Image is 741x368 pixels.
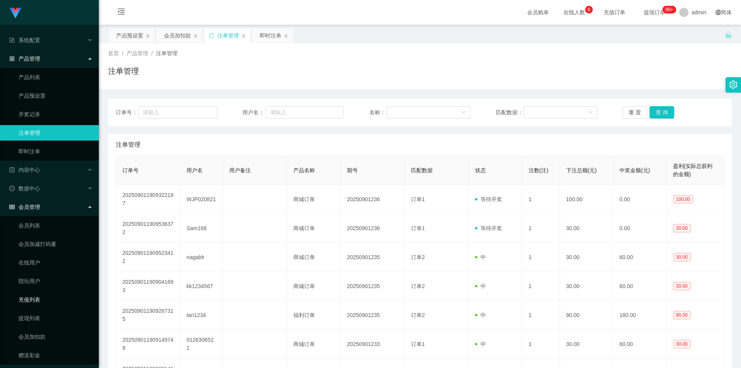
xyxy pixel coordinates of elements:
[284,34,288,38] i: 图标: close
[19,88,93,103] a: 产品预设置
[475,341,486,347] span: 中
[411,196,425,202] span: 订单1
[180,214,223,243] td: Sam168
[411,341,425,347] span: 订单1
[116,272,180,301] td: 202509011909041693
[613,243,667,272] td: 60.00
[566,167,597,173] span: 下注总额(元)
[242,109,266,117] span: 用户名：
[116,301,180,330] td: 202509011909267315
[180,272,223,301] td: kk1234567
[19,273,93,289] a: 陪玩用户
[186,167,203,173] span: 用户名
[260,28,281,43] div: 即时注单
[116,28,143,43] div: 产品预设置
[9,56,40,62] span: 产品管理
[560,10,589,15] span: 在线人数
[475,167,486,173] span: 状态
[673,195,694,204] span: 100.00
[108,0,134,25] i: 图标: menu-fold
[19,125,93,141] a: 注单管理
[287,330,341,359] td: 商城订单
[180,243,223,272] td: nagablr
[116,185,180,214] td: 202509011909322197
[180,185,223,214] td: WJP020821
[229,167,251,173] span: 用户备注
[9,185,40,192] span: 数据中心
[108,65,139,77] h1: 注单管理
[411,167,433,173] span: 匹配数据
[293,167,315,173] span: 产品名称
[729,80,738,89] i: 图标: setting
[19,236,93,252] a: 会员加减打码量
[411,225,425,231] span: 订单1
[341,214,405,243] td: 20250901236
[475,312,486,318] span: 中
[650,106,674,119] button: 查 询
[475,196,502,202] span: 等待开奖
[673,311,691,319] span: 90.00
[287,243,341,272] td: 商城订单
[116,140,140,149] span: 注单管理
[156,50,178,56] span: 注单管理
[341,330,405,359] td: 20250901233
[116,330,180,359] td: 202509011909149749
[523,301,560,330] td: 1
[560,330,614,359] td: 30.00
[523,330,560,359] td: 1
[19,348,93,363] a: 赠送彩金
[19,70,93,85] a: 产品列表
[369,109,386,117] span: 名称：
[180,301,223,330] td: tan1234
[19,144,93,159] a: 即时注单
[673,282,691,290] span: 30.00
[673,163,713,177] span: 盈利(实际总获利的金额)
[673,224,691,232] span: 30.00
[411,312,425,318] span: 订单2
[138,106,217,119] input: 请输入
[600,10,629,15] span: 充值订单
[266,106,344,119] input: 请输入
[585,6,593,14] sup: 8
[19,107,93,122] a: 开奖记录
[619,167,650,173] span: 中奖金额(元)
[673,340,691,348] span: 30.00
[341,243,405,272] td: 20250901235
[19,329,93,344] a: 会员加扣款
[523,243,560,272] td: 1
[116,243,180,272] td: 202509011909523412
[145,34,150,38] i: 图标: close
[560,272,614,301] td: 30.00
[588,6,590,14] p: 8
[475,225,502,231] span: 等待开奖
[411,254,425,260] span: 订单2
[613,185,667,214] td: 0.00
[560,185,614,214] td: 100.00
[613,272,667,301] td: 60.00
[725,31,732,38] i: 图标: unlock
[623,106,647,119] button: 重 置
[347,167,358,173] span: 期号
[716,10,721,15] i: 图标: global
[241,34,246,38] i: 图标: close
[9,167,40,173] span: 内容中心
[9,56,15,61] i: 图标: appstore-o
[122,50,123,56] span: /
[116,109,138,117] span: 订单号：
[613,214,667,243] td: 0.00
[287,214,341,243] td: 商城订单
[9,8,22,19] img: logo.9652507e.png
[523,214,560,243] td: 1
[529,167,548,173] span: 注数(注)
[560,301,614,330] td: 90.00
[523,185,560,214] td: 1
[217,28,239,43] div: 注单管理
[19,218,93,233] a: 会员列表
[127,50,148,56] span: 产品管理
[588,110,593,115] i: 图标: down
[9,37,40,43] span: 系统配置
[560,214,614,243] td: 30.00
[523,272,560,301] td: 1
[287,272,341,301] td: 商城订单
[19,292,93,307] a: 充值列表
